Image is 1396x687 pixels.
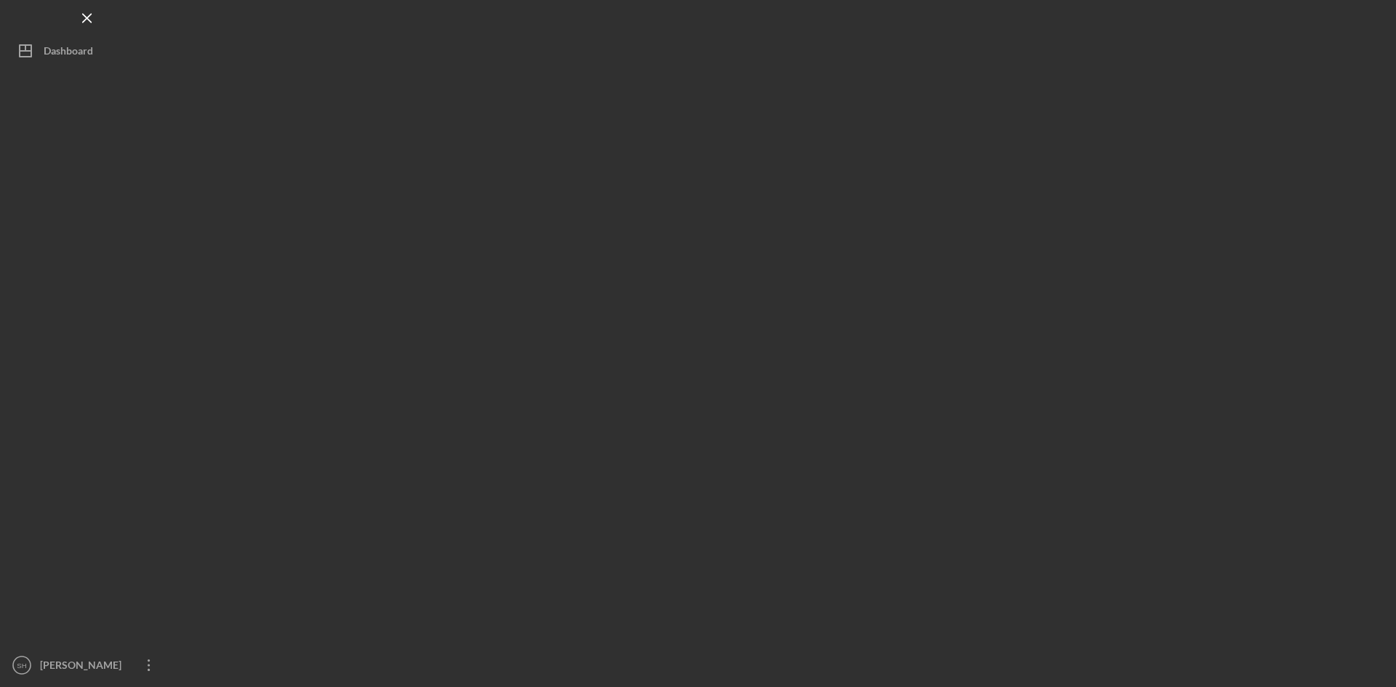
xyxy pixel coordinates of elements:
[7,651,167,680] button: SH[PERSON_NAME]
[44,36,93,69] div: Dashboard
[36,651,131,683] div: [PERSON_NAME]
[7,36,167,65] button: Dashboard
[17,662,26,670] text: SH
